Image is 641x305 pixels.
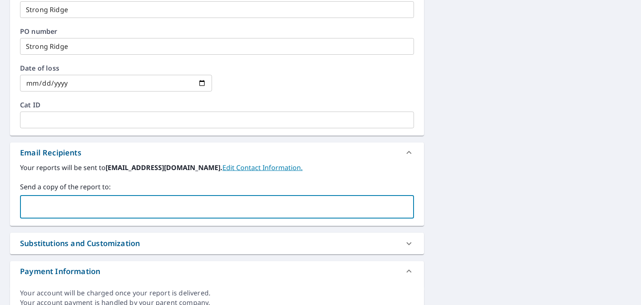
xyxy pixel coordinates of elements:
[10,142,424,163] div: Email Recipients
[20,147,81,158] div: Email Recipients
[20,288,414,298] div: Your account will be charged once your report is delivered.
[20,28,414,35] label: PO number
[20,65,212,71] label: Date of loss
[20,163,414,173] label: Your reports will be sent to
[106,163,222,172] b: [EMAIL_ADDRESS][DOMAIN_NAME].
[20,238,140,249] div: Substitutions and Customization
[10,261,424,281] div: Payment Information
[20,102,414,108] label: Cat ID
[10,233,424,254] div: Substitutions and Customization
[20,182,414,192] label: Send a copy of the report to:
[222,163,303,172] a: EditContactInfo
[20,266,100,277] div: Payment Information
